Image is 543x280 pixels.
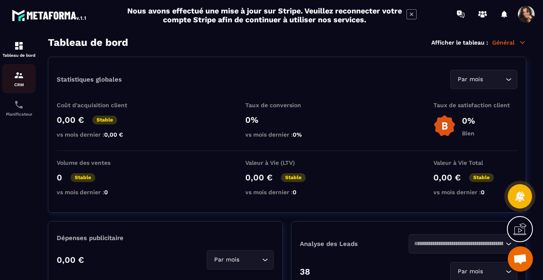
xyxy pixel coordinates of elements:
span: 0 [293,189,296,195]
p: Stable [469,173,494,182]
img: b-badge-o.b3b20ee6.svg [433,115,456,137]
a: schedulerschedulerPlanificateur [2,93,36,123]
p: Coût d'acquisition client [57,102,141,108]
p: vs mois dernier : [245,131,329,138]
p: Valeur à Vie Total [433,159,517,166]
p: Bien [462,130,475,137]
p: Afficher le tableau : [431,39,488,46]
input: Search for option [485,267,504,276]
p: 38 [300,267,310,277]
span: Par mois [456,75,485,84]
span: 0 [104,189,108,195]
a: formationformationCRM [2,64,36,93]
span: 0 [481,189,485,195]
p: Stable [71,173,95,182]
p: Stable [92,116,117,124]
p: vs mois dernier : [57,189,141,195]
p: 0,00 € [57,255,84,265]
p: Statistiques globales [57,76,122,83]
p: Analyse des Leads [300,240,409,248]
img: formation [14,70,24,80]
div: Search for option [409,234,517,254]
p: Stable [281,173,306,182]
div: Search for option [207,250,274,269]
p: 0 [57,172,62,182]
p: Taux de satisfaction client [433,102,517,108]
img: scheduler [14,100,24,110]
h2: Nous avons effectué une mise à jour sur Stripe. Veuillez reconnecter votre compte Stripe afin de ... [127,6,402,24]
span: 0% [293,131,302,138]
p: Taux de conversion [245,102,329,108]
a: Ouvrir le chat [508,246,533,272]
h3: Tableau de bord [48,37,128,48]
img: logo [12,8,87,23]
a: formationformationTableau de bord [2,34,36,64]
p: vs mois dernier : [57,131,141,138]
p: 0,00 € [245,172,273,182]
span: 0,00 € [104,131,123,138]
p: Général [492,39,526,46]
p: vs mois dernier : [245,189,329,195]
p: 0% [462,116,475,126]
span: Par mois [212,255,241,264]
div: Search for option [450,70,517,89]
p: 0% [245,115,329,125]
p: vs mois dernier : [433,189,517,195]
p: Planificateur [2,112,36,116]
input: Search for option [241,255,260,264]
p: Tableau de bord [2,53,36,58]
p: Valeur à Vie (LTV) [245,159,329,166]
input: Search for option [414,239,504,248]
p: 0,00 € [57,115,84,125]
p: 0,00 € [433,172,461,182]
p: Dépenses publicitaire [57,234,274,242]
img: formation [14,41,24,51]
span: Par mois [456,267,485,276]
input: Search for option [485,75,504,84]
p: Volume des ventes [57,159,141,166]
p: CRM [2,82,36,87]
